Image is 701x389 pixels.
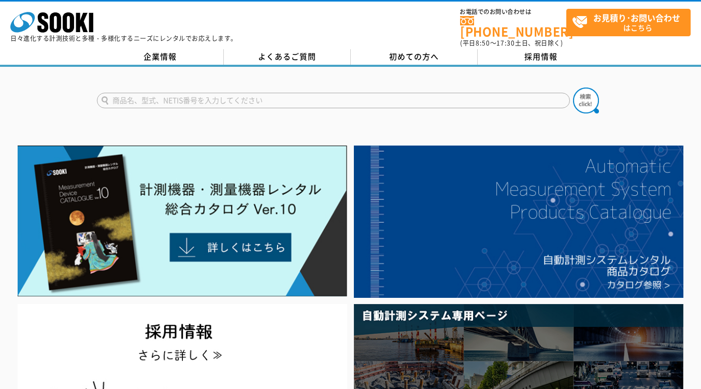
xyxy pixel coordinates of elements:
strong: お見積り･お問い合わせ [593,11,680,24]
a: 企業情報 [97,49,224,65]
img: Catalog Ver10 [18,146,347,297]
span: (平日 ～ 土日、祝日除く) [460,38,563,48]
span: はこちら [572,9,690,35]
a: 採用情報 [478,49,605,65]
span: 初めての方へ [389,51,439,62]
span: 17:30 [496,38,515,48]
img: btn_search.png [573,88,599,113]
input: 商品名、型式、NETIS番号を入力してください [97,93,570,108]
a: 初めての方へ [351,49,478,65]
a: よくあるご質問 [224,49,351,65]
a: お見積り･お問い合わせはこちら [566,9,691,36]
img: 自動計測システムカタログ [354,146,683,298]
span: お電話でのお問い合わせは [460,9,566,15]
p: 日々進化する計測技術と多種・多様化するニーズにレンタルでお応えします。 [10,35,237,41]
a: [PHONE_NUMBER] [460,16,566,37]
span: 8:50 [476,38,490,48]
